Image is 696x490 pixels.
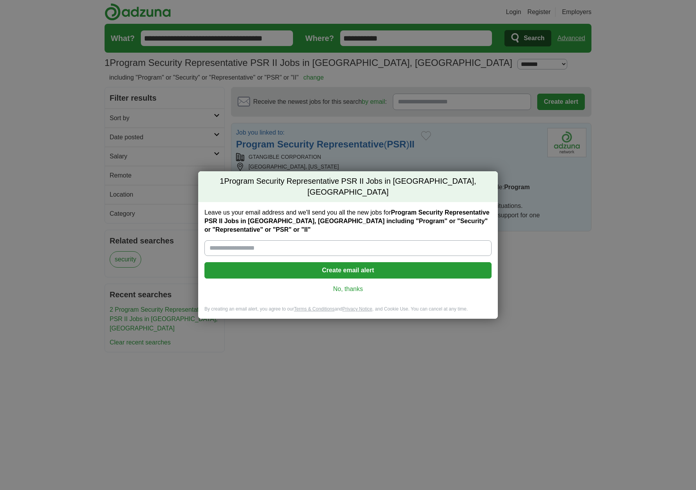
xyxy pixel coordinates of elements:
[343,306,373,312] a: Privacy Notice
[198,306,498,319] div: By creating an email alert, you agree to our and , and Cookie Use. You can cancel at any time.
[211,285,485,293] a: No, thanks
[198,171,498,202] h2: Program Security Representative PSR II Jobs in [GEOGRAPHIC_DATA], [GEOGRAPHIC_DATA]
[294,306,334,312] a: Terms & Conditions
[204,209,490,233] strong: Program Security Representative PSR II Jobs in [GEOGRAPHIC_DATA], [GEOGRAPHIC_DATA] including "Pr...
[204,208,492,234] label: Leave us your email address and we'll send you all the new jobs for
[204,262,492,279] button: Create email alert
[220,176,224,187] span: 1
